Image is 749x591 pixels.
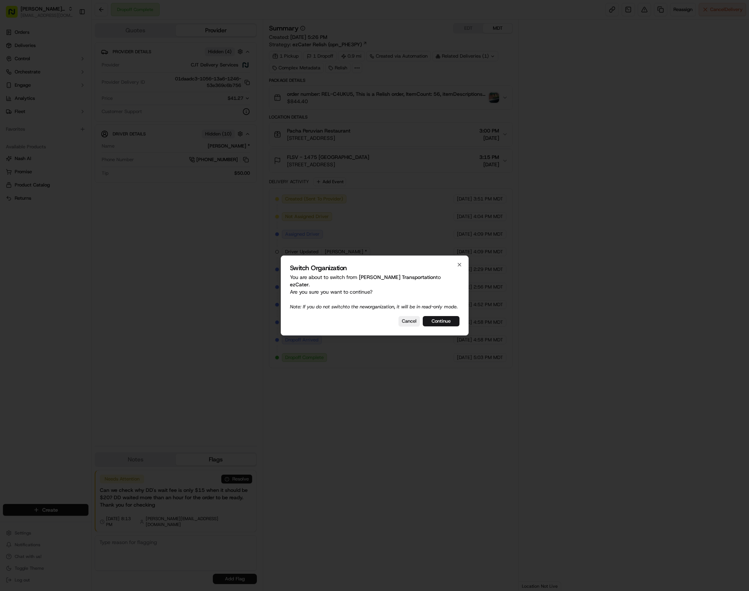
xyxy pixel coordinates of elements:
[290,304,458,310] span: Note: If you do not switch to the new organization, it will be in read-only mode.
[290,281,309,288] span: ezCater
[290,265,459,271] h2: Switch Organization
[399,316,420,326] button: Cancel
[423,316,459,326] button: Continue
[290,273,459,310] p: You are about to switch from to . Are you sure you want to continue?
[359,274,436,280] span: [PERSON_NAME] Transportation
